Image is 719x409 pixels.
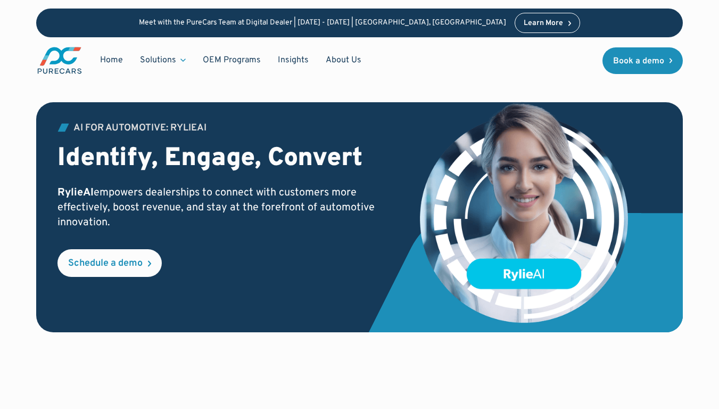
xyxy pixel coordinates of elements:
div: Solutions [140,54,176,66]
div: Learn More [524,20,563,27]
a: Book a demo [602,47,683,74]
h2: Identify, Engage, Convert [57,144,402,175]
div: Schedule a demo [68,259,143,268]
strong: RylieAI [57,186,94,200]
img: purecars logo [36,46,83,75]
a: About Us [317,50,370,70]
div: Book a demo [613,57,664,66]
a: Home [92,50,131,70]
a: main [36,46,83,75]
p: empowers dealerships to connect with customers more effectively, boost revenue, and stay at the f... [57,185,402,230]
a: Insights [269,50,317,70]
div: Solutions [131,50,194,70]
p: Meet with the PureCars Team at Digital Dealer | [DATE] - [DATE] | [GEOGRAPHIC_DATA], [GEOGRAPHIC_... [139,19,506,28]
a: OEM Programs [194,50,269,70]
a: Schedule a demo [57,249,162,277]
img: customer data platform illustration [418,101,630,325]
a: Learn More [515,13,581,33]
div: AI for Automotive: RylieAI [73,124,206,133]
